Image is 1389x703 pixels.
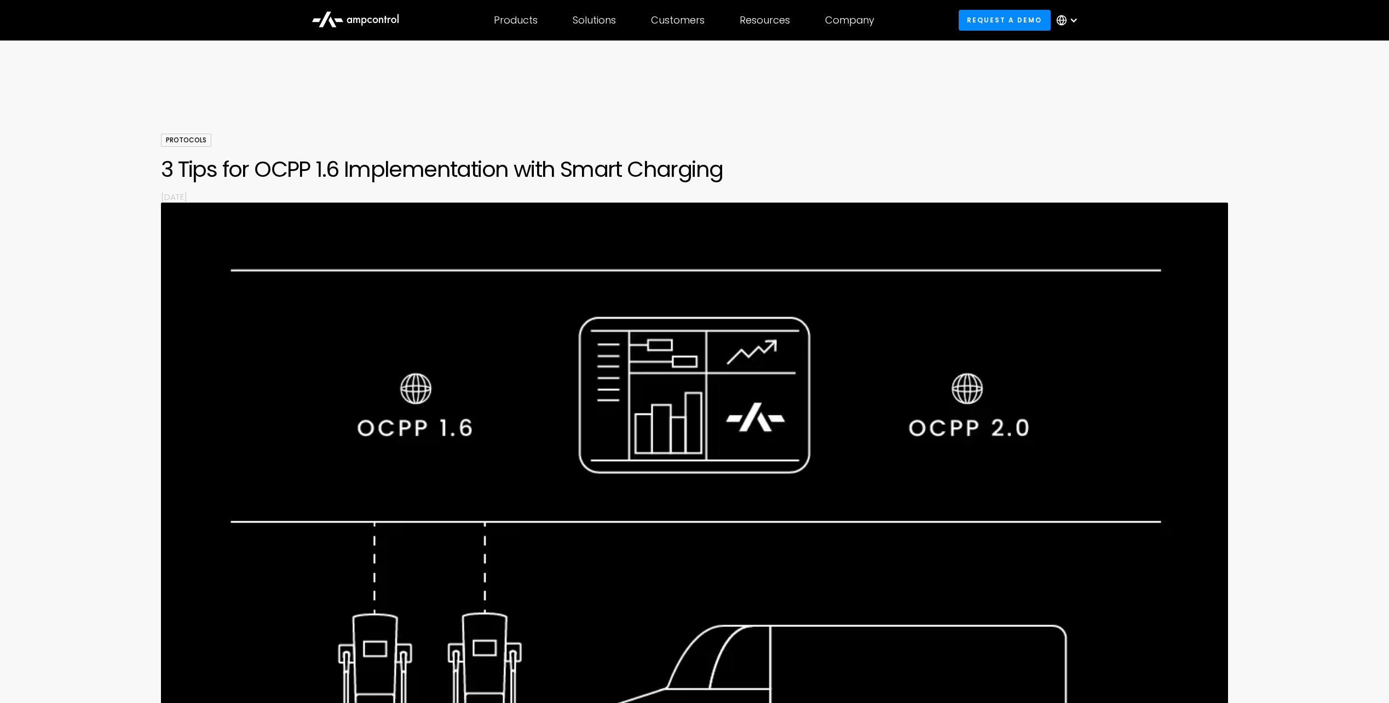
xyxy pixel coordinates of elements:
div: Solutions [573,14,616,26]
a: Request a demo [959,10,1051,30]
div: Resources [740,14,790,26]
div: Customers [651,14,705,26]
div: Protocols [161,134,211,147]
div: Products [494,14,538,26]
h1: 3 Tips for OCPP 1.6 Implementation with Smart Charging [161,156,1229,182]
div: Company [825,14,874,26]
p: [DATE] [161,191,1229,203]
